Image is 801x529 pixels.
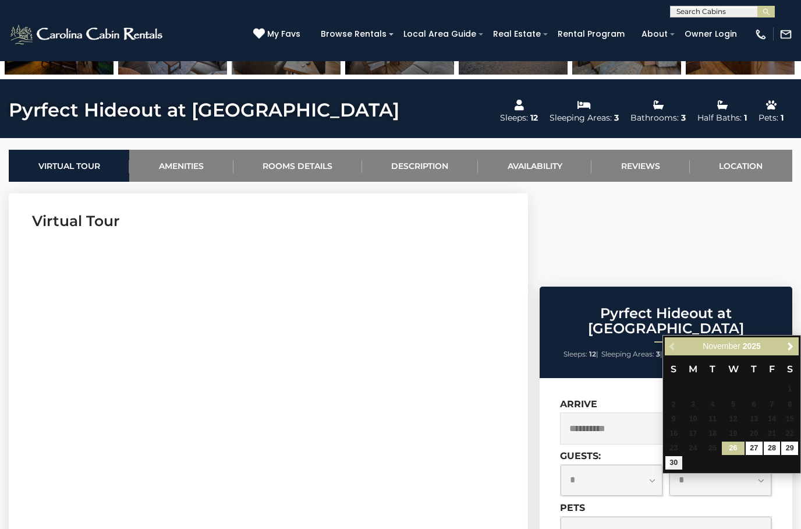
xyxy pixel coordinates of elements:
[764,442,781,455] a: 28
[769,364,775,375] span: Friday
[743,341,761,351] span: 2025
[683,442,703,455] span: 24
[362,150,478,182] a: Description
[722,412,744,426] span: 12
[665,398,682,411] span: 2
[129,150,233,182] a: Amenities
[690,150,792,182] a: Location
[683,398,703,411] span: 3
[315,25,392,43] a: Browse Rentals
[764,427,781,440] span: 21
[781,427,798,440] span: 22
[560,398,597,410] label: Arrive
[764,398,781,411] span: 7
[563,350,587,358] span: Sleeps:
[478,150,591,182] a: Availability
[233,150,362,182] a: Rooms Details
[722,442,744,455] a: 26
[552,25,630,43] a: Rental Program
[704,412,721,426] span: 11
[781,383,798,397] span: 1
[665,427,682,440] span: 16
[589,350,596,358] strong: 12
[683,427,703,440] span: 17
[665,456,682,470] a: 30
[665,412,682,426] span: 9
[253,28,303,41] a: My Favs
[746,427,763,440] span: 20
[9,150,129,182] a: Virtual Tour
[787,364,793,375] span: Saturday
[722,398,744,411] span: 5
[728,364,739,375] span: Wednesday
[679,25,743,43] a: Owner Login
[560,502,585,513] label: Pets
[710,364,715,375] span: Tuesday
[487,25,547,43] a: Real Estate
[781,398,798,411] span: 8
[601,347,662,362] li: |
[746,412,763,426] span: 13
[398,25,482,43] a: Local Area Guide
[751,364,757,375] span: Thursday
[683,412,703,426] span: 10
[746,398,763,411] span: 6
[9,23,166,46] img: White-1-2.png
[267,28,300,40] span: My Favs
[704,398,721,411] span: 4
[703,341,740,351] span: November
[781,412,798,426] span: 15
[671,364,676,375] span: Sunday
[560,450,601,461] label: Guests:
[591,150,689,182] a: Reviews
[764,412,781,426] span: 14
[722,427,744,440] span: 19
[601,350,654,358] span: Sleeping Areas:
[665,442,682,455] span: 23
[563,347,598,362] li: |
[32,211,505,231] h3: Virtual Tour
[786,341,795,351] span: Next
[781,442,798,455] a: 29
[779,28,792,41] img: mail-regular-white.png
[754,28,767,41] img: phone-regular-white.png
[543,306,789,337] h2: Pyrfect Hideout at [GEOGRAPHIC_DATA]
[689,364,697,375] span: Monday
[636,25,674,43] a: About
[783,339,798,354] a: Next
[656,350,660,358] strong: 3
[746,442,763,455] a: 27
[704,427,721,440] span: 18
